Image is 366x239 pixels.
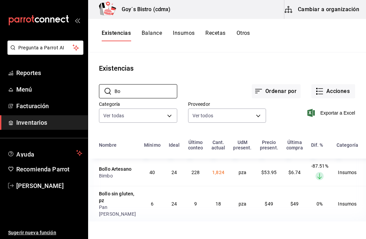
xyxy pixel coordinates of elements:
div: Bimbo [99,172,136,179]
button: Recetas [205,30,225,41]
span: 0% [317,201,323,207]
button: Pregunta a Parrot AI [7,41,83,55]
span: Ver todos [192,112,213,119]
span: $6.74 [288,170,301,175]
span: $49 [265,201,273,207]
div: Pan [PERSON_NAME] [99,204,136,217]
div: UdM present. [233,140,251,150]
button: Exportar a Excel [309,109,355,117]
span: Inventarios [16,118,82,127]
button: Insumos [173,30,195,41]
div: navigation tabs [102,30,250,41]
div: Precio present. [260,140,278,150]
div: Bollo sin gluten, pz [99,190,136,204]
span: 24 [171,170,177,175]
div: Nombre [99,142,117,148]
div: Último conteo [188,140,203,150]
span: Reportes [16,68,82,77]
span: Recomienda Parrot [16,165,82,174]
td: pza [229,186,256,221]
label: Categoría [99,102,177,106]
td: pza [229,159,256,186]
div: Última compra [286,140,303,150]
span: Facturación [16,101,82,111]
button: Otros [237,30,250,41]
a: Pregunta a Parrot AI [5,49,83,56]
h3: Goy´s Bistro (cdmx) [116,5,171,14]
div: Categoría [337,142,358,148]
span: $49 [290,201,299,207]
span: 6 [151,201,154,207]
span: Sugerir nueva función [8,229,82,236]
span: Ver todas [103,112,124,119]
button: Balance [142,30,162,41]
button: Acciones [311,84,355,98]
span: -87.51% [311,163,328,169]
span: 18 [216,201,221,207]
button: open_drawer_menu [75,18,80,23]
div: Dif. % [311,142,323,148]
span: 9 [194,201,197,207]
span: [PERSON_NAME] [16,181,82,190]
div: Existencias [99,63,134,73]
button: Existencias [102,30,131,41]
div: Cant. actual [211,140,225,150]
span: 40 [149,170,155,175]
span: 228 [191,170,200,175]
label: Proveedor [188,102,266,106]
button: Ordenar por [252,84,301,98]
div: Bollo Artesano [99,166,131,172]
span: 24 [171,201,177,207]
div: Ideal [169,142,180,148]
span: Pregunta a Parrot AI [18,44,73,51]
span: Ayuda [16,149,74,157]
span: $53.95 [261,170,277,175]
span: 1,824 [212,170,224,175]
input: Buscar nombre de insumo [115,85,177,98]
span: Menú [16,85,82,94]
div: Mínimo [144,142,161,148]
